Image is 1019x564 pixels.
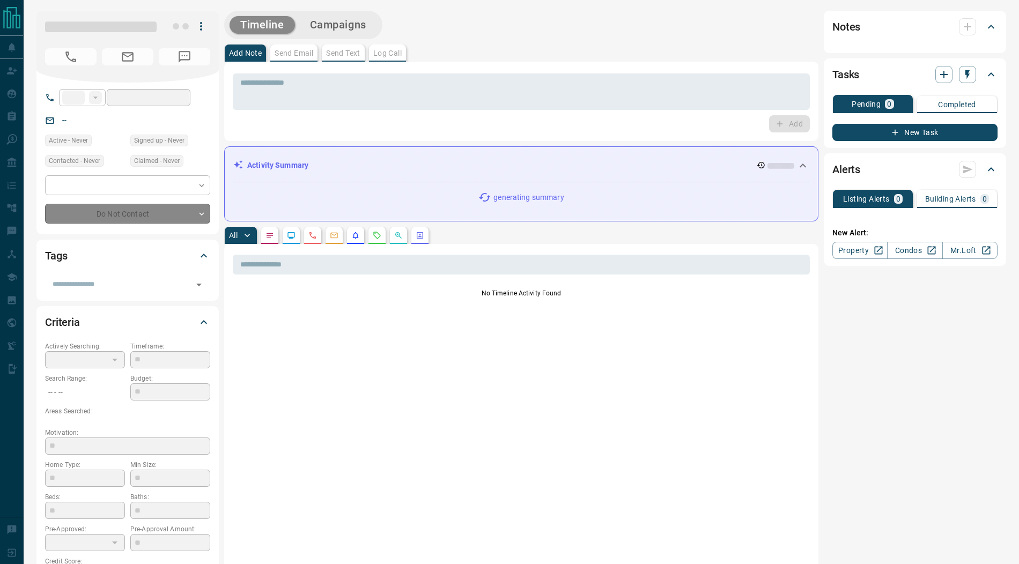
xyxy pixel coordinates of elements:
span: Claimed - Never [134,155,180,166]
p: Completed [938,101,976,108]
p: Motivation: [45,428,210,437]
div: Alerts [832,157,998,182]
p: Building Alerts [925,195,976,203]
div: Criteria [45,309,210,335]
p: Home Type: [45,460,125,470]
button: New Task [832,124,998,141]
h2: Tags [45,247,67,264]
a: Mr.Loft [942,242,998,259]
p: 0 [887,100,891,108]
a: Property [832,242,888,259]
div: Tags [45,243,210,269]
p: -- - -- [45,383,125,401]
p: All [229,232,238,239]
h2: Alerts [832,161,860,178]
h2: Tasks [832,66,859,83]
p: Pre-Approved: [45,524,125,534]
p: Pending [852,100,881,108]
span: Signed up - Never [134,135,184,146]
a: Condos [887,242,942,259]
span: No Number [159,48,210,65]
p: New Alert: [832,227,998,239]
p: Pre-Approval Amount: [130,524,210,534]
p: generating summary [493,192,564,203]
p: 0 [896,195,900,203]
p: Min Size: [130,460,210,470]
span: No Email [102,48,153,65]
p: Timeframe: [130,342,210,351]
svg: Agent Actions [416,231,424,240]
svg: Opportunities [394,231,403,240]
div: Activity Summary [233,155,809,175]
h2: Notes [832,18,860,35]
h2: Criteria [45,314,80,331]
span: Contacted - Never [49,155,100,166]
button: Timeline [230,16,295,34]
p: Listing Alerts [843,195,890,203]
p: 0 [983,195,987,203]
p: Baths: [130,492,210,502]
span: Active - Never [49,135,88,146]
svg: Lead Browsing Activity [287,231,296,240]
button: Campaigns [299,16,377,34]
p: Actively Searching: [45,342,125,351]
p: Areas Searched: [45,406,210,416]
svg: Calls [308,231,317,240]
p: No Timeline Activity Found [233,288,810,298]
button: Open [191,277,206,292]
p: Add Note [229,49,262,57]
p: Search Range: [45,374,125,383]
svg: Notes [265,231,274,240]
svg: Listing Alerts [351,231,360,240]
a: -- [62,116,67,124]
p: Activity Summary [247,160,308,171]
p: Budget: [130,374,210,383]
div: Tasks [832,62,998,87]
span: No Number [45,48,97,65]
div: Notes [832,14,998,40]
svg: Requests [373,231,381,240]
p: Beds: [45,492,125,502]
div: Do Not Contact [45,204,210,224]
svg: Emails [330,231,338,240]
